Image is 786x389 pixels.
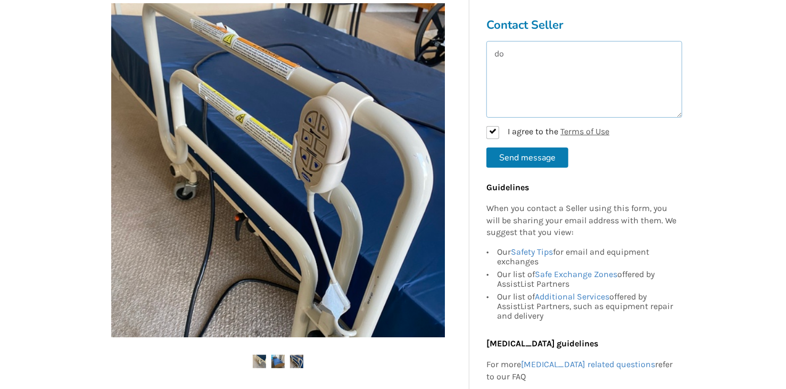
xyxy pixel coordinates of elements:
[486,202,677,239] p: When you contact a Seller using this form, you will be sharing your email address with them. We s...
[497,291,677,321] div: Our list of offered by AssistList Partners, such as equipment repair and delivery
[535,292,609,302] a: Additional Services
[486,41,682,118] textarea: do
[535,270,617,280] a: Safe Exchange Zones
[521,359,655,369] a: [MEDICAL_DATA] related questions
[497,248,677,269] div: Our for email and equipment exchanges
[497,269,677,291] div: Our list of offered by AssistList Partners
[486,182,529,192] b: Guidelines
[486,148,568,168] button: Send message
[290,355,303,368] img: hospital bed with mattress and bed rails -hospital bed-bedroom equipment-richmond-assistlist-listing
[486,18,682,33] h3: Contact Seller
[486,359,677,383] p: For more refer to our FAQ
[486,126,609,139] label: I agree to the
[511,247,553,257] a: Safety Tips
[486,339,598,349] b: [MEDICAL_DATA] guidelines
[111,3,445,337] img: hospital bed with mattress and bed rails -hospital bed-bedroom equipment-richmond-assistlist-listing
[271,355,285,368] img: hospital bed with mattress and bed rails -hospital bed-bedroom equipment-richmond-assistlist-listing
[560,126,609,136] a: Terms of Use
[253,355,266,368] img: hospital bed with mattress and bed rails -hospital bed-bedroom equipment-richmond-assistlist-listing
